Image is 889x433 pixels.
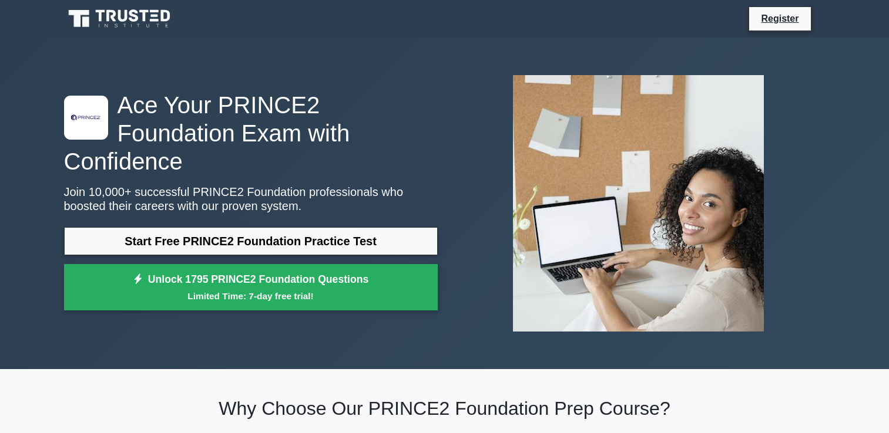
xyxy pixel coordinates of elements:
a: Register [754,11,806,26]
a: Start Free PRINCE2 Foundation Practice Test [64,227,438,255]
p: Join 10,000+ successful PRINCE2 Foundation professionals who boosted their careers with our prove... [64,185,438,213]
h2: Why Choose Our PRINCE2 Foundation Prep Course? [64,397,826,420]
small: Limited Time: 7-day free trial! [79,289,423,303]
a: Unlock 1795 PRINCE2 Foundation QuestionsLimited Time: 7-day free trial! [64,264,438,311]
h1: Ace Your PRINCE2 Foundation Exam with Confidence [64,91,438,175]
